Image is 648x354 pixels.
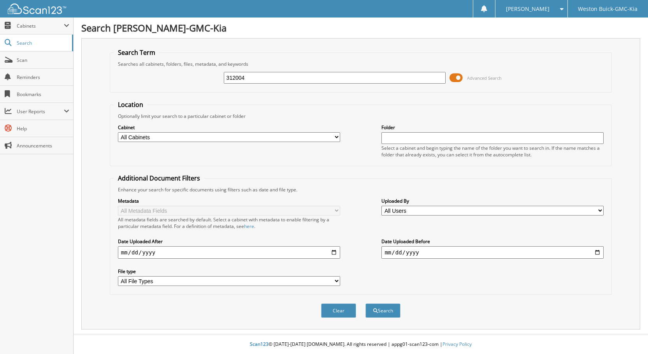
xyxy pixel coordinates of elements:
button: Search [365,303,400,318]
label: Uploaded By [381,198,604,204]
span: Advanced Search [467,75,502,81]
input: end [381,246,604,259]
div: Searches all cabinets, folders, files, metadata, and keywords [114,61,608,67]
img: scan123-logo-white.svg [8,4,66,14]
div: © [DATE]-[DATE] [DOMAIN_NAME]. All rights reserved | appg01-scan123-com | [74,335,648,354]
span: User Reports [17,108,64,115]
span: Scan123 [250,341,269,347]
div: All metadata fields are searched by default. Select a cabinet with metadata to enable filtering b... [118,216,340,230]
span: Announcements [17,142,69,149]
legend: Additional Document Filters [114,174,204,182]
span: Help [17,125,69,132]
div: Select a cabinet and begin typing the name of the folder you want to search in. If the name match... [381,145,604,158]
span: Reminders [17,74,69,81]
span: Cabinets [17,23,64,29]
button: Clear [321,303,356,318]
span: Bookmarks [17,91,69,98]
label: Date Uploaded After [118,238,340,245]
label: Date Uploaded Before [381,238,604,245]
legend: Search Term [114,48,159,57]
input: start [118,246,340,259]
a: Privacy Policy [443,341,472,347]
span: Search [17,40,68,46]
div: Enhance your search for specific documents using filters such as date and file type. [114,186,608,193]
label: Folder [381,124,604,131]
legend: Location [114,100,147,109]
span: Scan [17,57,69,63]
label: Cabinet [118,124,340,131]
a: here [244,223,254,230]
span: [PERSON_NAME] [506,7,550,11]
label: Metadata [118,198,340,204]
label: File type [118,268,340,275]
div: Optionally limit your search to a particular cabinet or folder [114,113,608,119]
h1: Search [PERSON_NAME]-GMC-Kia [81,21,640,34]
iframe: Chat Widget [609,317,648,354]
span: Weston Buick-GMC-Kia [578,7,637,11]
